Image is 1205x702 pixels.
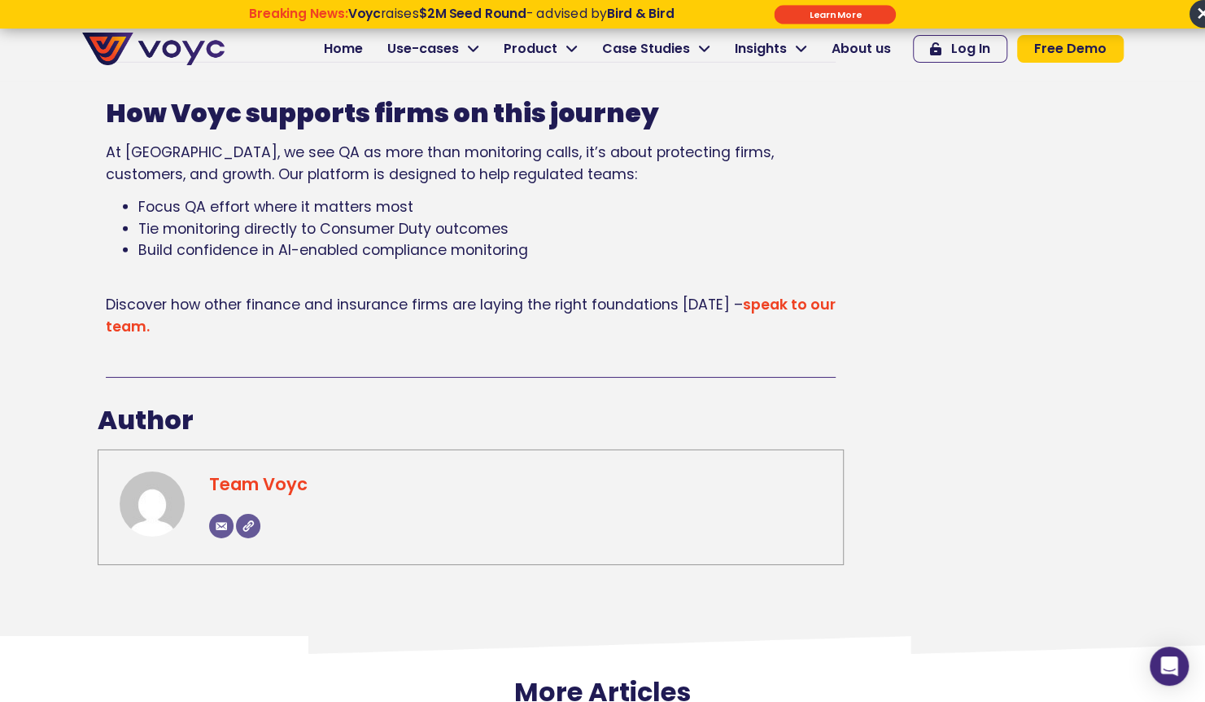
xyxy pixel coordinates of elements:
[590,33,723,65] a: Case Studies
[98,405,844,436] h2: Author
[1034,42,1107,55] span: Free Demo
[106,143,774,183] span: At [GEOGRAPHIC_DATA], we see QA as more than monitoring calls, it’s about protecting firms, custo...
[348,4,381,22] strong: Voyc
[348,4,674,22] span: raises - advised by
[138,219,509,239] span: Tie monitoring directly to Consumer Duty outcomes
[419,4,526,22] strong: $2M Seed Round
[775,5,897,24] div: Submit
[82,33,225,65] img: voyc-full-logo
[185,6,738,36] div: Breaking News: Voyc raises $2M Seed Round - advised by Bird & Bird
[491,33,590,65] a: Product
[120,472,185,537] img: Team Voyc
[209,472,308,496] a: Team Voyc
[138,240,528,260] span: Build confidence in AI-enabled compliance monitoring
[913,35,1007,63] a: Log In
[312,33,375,65] a: Home
[504,39,557,59] span: Product
[602,39,690,59] span: Case Studies
[832,39,891,59] span: About us
[819,33,903,65] a: About us
[723,33,819,65] a: Insights
[236,514,260,538] a: Website
[1150,647,1189,686] div: Open Intercom Messenger
[387,39,459,59] span: Use-cases
[106,94,659,131] b: How Voyc supports firms on this journey
[735,39,787,59] span: Insights
[249,4,348,22] strong: Breaking News:
[951,42,990,55] span: Log In
[607,4,675,22] strong: Bird & Bird
[324,39,363,59] span: Home
[209,514,234,538] a: Email
[1017,35,1124,63] a: Free Demo
[138,197,413,217] span: Focus QA effort where it matters most
[375,33,491,65] a: Use-cases
[106,295,836,336] a: speak to our team.
[106,295,836,336] span: Discover how other finance and insurance firms are laying the right foundations [DATE] –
